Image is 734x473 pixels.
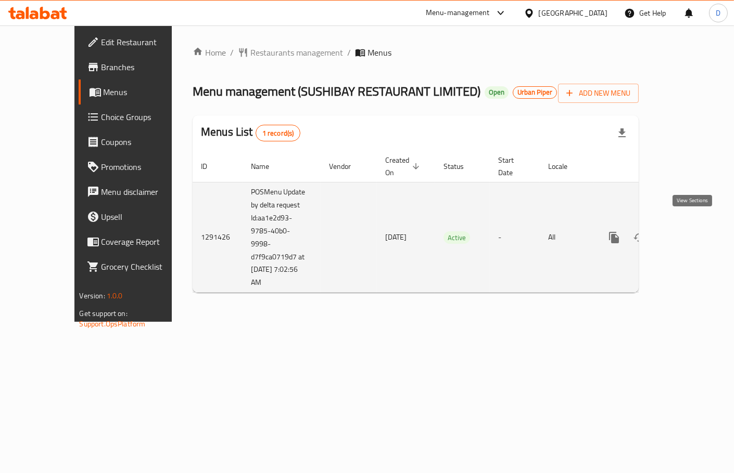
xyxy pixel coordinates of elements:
[566,87,630,100] span: Add New Menu
[485,86,509,99] div: Open
[490,182,540,293] td: -
[540,182,593,293] td: All
[385,154,423,179] span: Created On
[193,46,639,59] nav: breadcrumb
[238,46,343,59] a: Restaurants management
[102,235,188,248] span: Coverage Report
[79,104,197,129] a: Choice Groups
[79,55,197,80] a: Branches
[102,36,188,48] span: Edit Restaurant
[193,151,710,293] table: enhanced table
[102,211,188,223] span: Upsell
[627,225,652,250] button: Change Status
[79,129,197,154] a: Coupons
[602,225,627,250] button: more
[201,124,300,141] h2: Menus List
[256,128,300,138] span: 1 record(s)
[251,160,283,173] span: Name
[250,46,343,59] span: Restaurants management
[610,121,635,146] div: Export file
[102,186,188,198] span: Menu disclaimer
[485,88,509,97] span: Open
[513,88,556,97] span: Urban Piper
[102,111,188,123] span: Choice Groups
[102,161,188,173] span: Promotions
[79,154,197,179] a: Promotions
[347,46,351,59] li: /
[444,232,470,244] span: Active
[79,254,197,279] a: Grocery Checklist
[716,7,720,19] span: D
[368,46,391,59] span: Menus
[385,230,407,244] span: [DATE]
[548,160,581,173] span: Locale
[79,229,197,254] a: Coverage Report
[80,317,146,331] a: Support.OpsPlatform
[102,61,188,73] span: Branches
[539,7,608,19] div: [GEOGRAPHIC_DATA]
[79,80,197,104] a: Menus
[102,260,188,273] span: Grocery Checklist
[80,307,128,320] span: Get support on:
[498,154,527,179] span: Start Date
[193,46,226,59] a: Home
[593,151,710,182] th: Actions
[193,80,480,103] span: Menu management ( SUSHIBAY RESTAURANT LIMITED )
[444,160,477,173] span: Status
[79,30,197,55] a: Edit Restaurant
[201,160,221,173] span: ID
[256,125,301,141] div: Total records count
[102,136,188,148] span: Coupons
[79,179,197,204] a: Menu disclaimer
[426,7,490,19] div: Menu-management
[79,204,197,229] a: Upsell
[243,182,321,293] td: POSMenu Update by delta request Id:aa1e2d93-9785-40b0-9998-d7f9ca0719d7 at [DATE] 7:02:56 AM
[107,289,123,303] span: 1.0.0
[104,86,188,98] span: Menus
[230,46,234,59] li: /
[80,289,105,303] span: Version:
[193,182,243,293] td: 1291426
[558,84,639,103] button: Add New Menu
[329,160,364,173] span: Vendor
